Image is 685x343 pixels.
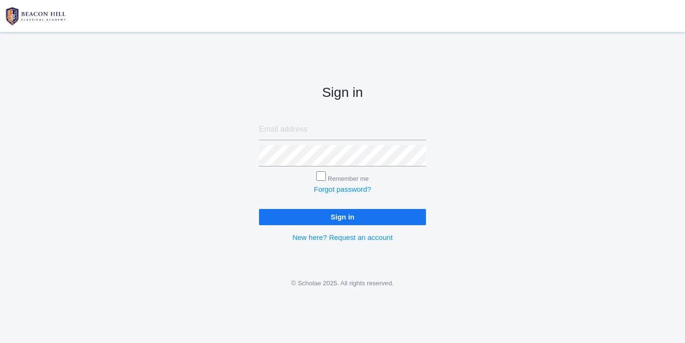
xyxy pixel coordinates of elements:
label: Remember me [328,175,369,182]
a: Forgot password? [314,185,371,193]
a: New here? Request an account [292,233,393,241]
h2: Sign in [259,85,426,100]
input: Sign in [259,209,426,225]
input: Email address [259,119,426,140]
